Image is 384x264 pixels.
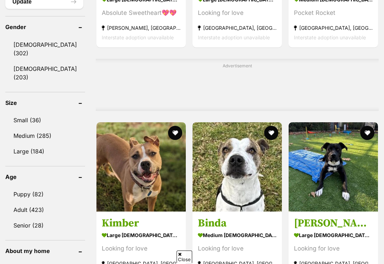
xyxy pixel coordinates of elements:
[5,174,85,180] header: Age
[294,34,366,40] span: Interstate adoption unavailable
[198,34,270,40] span: Interstate adoption unavailable
[198,217,277,230] h3: Binda
[294,8,373,18] div: Pocket Rocket
[289,122,378,212] img: Marco - American Staffy Dog
[294,244,373,253] div: Looking for love
[96,59,379,111] div: Advertisement
[102,230,180,240] strong: large [DEMOGRAPHIC_DATA] Dog
[5,144,85,159] a: Large (184)
[177,251,192,263] span: Close
[102,244,180,253] div: Looking for love
[5,218,85,233] a: Senior (28)
[5,128,85,143] a: Medium (285)
[193,122,282,212] img: Binda - American Staffordshire Terrier Dog
[5,187,85,202] a: Puppy (82)
[294,230,373,240] strong: large [DEMOGRAPHIC_DATA] Dog
[5,100,85,106] header: Size
[5,202,85,217] a: Adult (423)
[294,217,373,230] h3: [PERSON_NAME]
[102,23,180,33] strong: [PERSON_NAME], [GEOGRAPHIC_DATA]
[198,244,277,253] div: Looking for love
[198,23,277,33] strong: [GEOGRAPHIC_DATA], [GEOGRAPHIC_DATA]
[5,61,85,85] a: [DEMOGRAPHIC_DATA] (203)
[360,126,374,140] button: favourite
[5,37,85,61] a: [DEMOGRAPHIC_DATA] (302)
[5,113,85,128] a: Small (36)
[294,23,373,33] strong: [GEOGRAPHIC_DATA], [GEOGRAPHIC_DATA]
[102,8,180,18] div: Absolute Sweetheart💖💖
[198,8,277,18] div: Looking for love
[198,230,277,240] strong: medium [DEMOGRAPHIC_DATA] Dog
[168,126,182,140] button: favourite
[5,248,85,254] header: About my home
[264,126,278,140] button: favourite
[102,34,174,40] span: Interstate adoption unavailable
[96,122,186,212] img: Kimber - American Staffy Dog
[5,24,85,30] header: Gender
[102,217,180,230] h3: Kimber
[108,72,366,104] iframe: Advertisement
